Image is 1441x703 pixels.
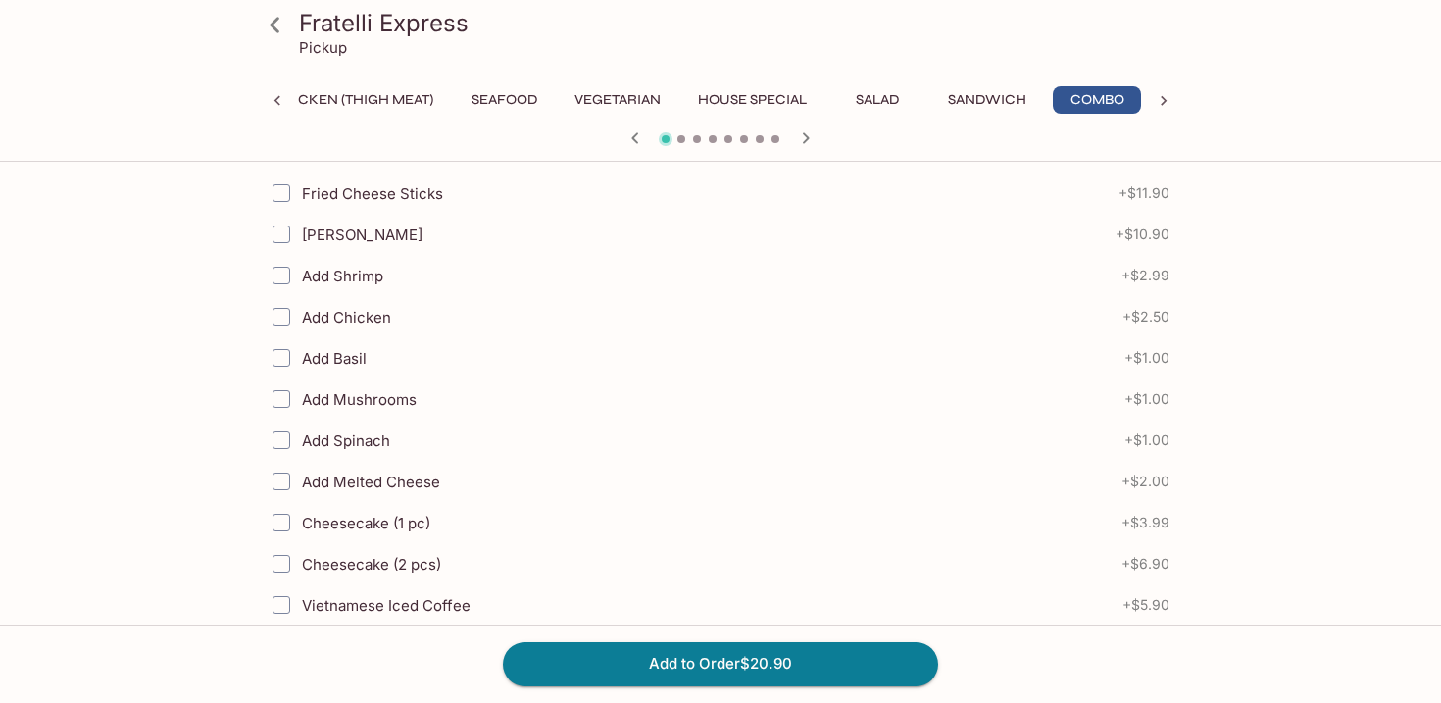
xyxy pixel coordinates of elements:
[262,86,444,114] button: Chicken (Thigh Meat)
[687,86,818,114] button: House Special
[1118,185,1169,201] span: + $11.90
[302,349,367,368] span: Add Basil
[1124,350,1169,366] span: + $1.00
[460,86,548,114] button: Seafood
[302,390,417,409] span: Add Mushrooms
[833,86,921,114] button: Salad
[302,308,391,326] span: Add Chicken
[1122,309,1169,325] span: + $2.50
[299,38,347,57] p: Pickup
[1116,226,1169,242] span: + $10.90
[302,431,390,450] span: Add Spinach
[1124,391,1169,407] span: + $1.00
[299,8,1175,38] h3: Fratelli Express
[564,86,671,114] button: Vegetarian
[302,514,430,532] span: Cheesecake (1 pc)
[1122,597,1169,613] span: + $5.90
[302,184,443,203] span: Fried Cheese Sticks
[1124,432,1169,448] span: + $1.00
[1121,556,1169,572] span: + $6.90
[302,596,471,615] span: Vietnamese Iced Coffee
[302,267,383,285] span: Add Shrimp
[302,555,441,574] span: Cheesecake (2 pcs)
[302,226,422,244] span: [PERSON_NAME]
[1121,515,1169,530] span: + $3.99
[1121,474,1169,489] span: + $2.00
[1053,86,1141,114] button: Combo
[503,642,938,685] button: Add to Order$20.90
[1121,268,1169,283] span: + $2.99
[302,473,440,491] span: Add Melted Cheese
[937,86,1037,114] button: Sandwich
